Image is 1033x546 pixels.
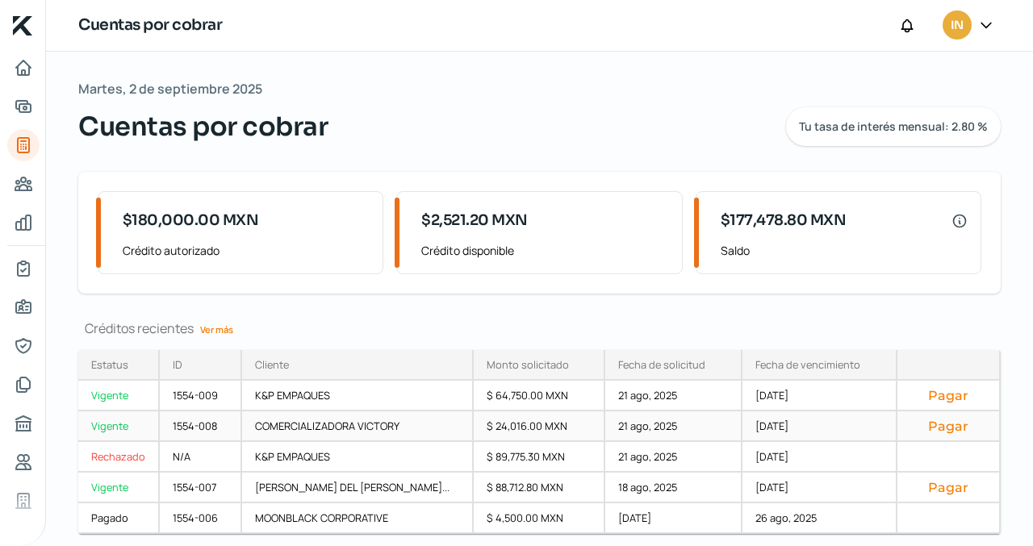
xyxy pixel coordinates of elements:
[7,129,40,161] a: Tus créditos
[7,330,40,362] a: Representantes
[242,503,474,534] div: MOONBLACK CORPORATIVE
[194,317,240,342] a: Ver más
[78,107,328,146] span: Cuentas por cobrar
[910,418,986,434] button: Pagar
[78,14,222,37] h1: Cuentas por cobrar
[474,503,606,534] div: $ 4,500.00 MXN
[742,473,897,503] div: [DATE]
[242,442,474,473] div: K&P EMPAQUES
[78,411,160,442] a: Vigente
[605,442,742,473] div: 21 ago, 2025
[605,381,742,411] div: 21 ago, 2025
[742,503,897,534] div: 26 ago, 2025
[173,357,182,372] div: ID
[799,121,988,132] span: Tu tasa de interés mensual: 2.80 %
[742,411,897,442] div: [DATE]
[605,473,742,503] div: 18 ago, 2025
[7,206,40,239] a: Mis finanzas
[78,503,160,534] a: Pagado
[7,446,40,478] a: Referencias
[78,381,160,411] a: Vigente
[255,357,289,372] div: Cliente
[7,485,40,517] a: Industria
[242,381,474,411] div: K&P EMPAQUES
[7,407,40,440] a: Buró de crédito
[721,240,968,260] span: Saldo
[78,319,1001,337] div: Créditos recientes
[7,90,40,123] a: Adelantar facturas
[605,503,742,534] div: [DATE]
[160,381,242,411] div: 1554-009
[721,210,847,231] span: $177,478.80 MXN
[742,381,897,411] div: [DATE]
[78,473,160,503] a: Vigente
[618,357,705,372] div: Fecha de solicitud
[7,369,40,401] a: Documentos
[487,357,569,372] div: Monto solicitado
[242,473,474,503] div: [PERSON_NAME] DEL [PERSON_NAME]...
[755,357,860,372] div: Fecha de vencimiento
[474,381,606,411] div: $ 64,750.00 MXN
[951,16,963,35] span: IN
[742,442,897,473] div: [DATE]
[242,411,474,442] div: COMERCIALIZADORA VICTORY
[7,291,40,323] a: Información general
[160,411,242,442] div: 1554-008
[910,479,986,495] button: Pagar
[474,442,606,473] div: $ 89,775.30 MXN
[910,387,986,403] button: Pagar
[160,473,242,503] div: 1554-007
[78,442,160,473] a: Rechazado
[421,240,668,260] span: Crédito disponible
[7,168,40,200] a: Pago a proveedores
[474,473,606,503] div: $ 88,712.80 MXN
[605,411,742,442] div: 21 ago, 2025
[91,357,128,372] div: Estatus
[421,210,528,231] span: $2,521.20 MXN
[7,252,40,285] a: Mi contrato
[474,411,606,442] div: $ 24,016.00 MXN
[160,503,242,534] div: 1554-006
[7,52,40,84] a: Inicio
[160,442,242,473] div: N/A
[78,77,262,101] span: Martes, 2 de septiembre 2025
[123,240,370,260] span: Crédito autorizado
[123,210,259,231] span: $180,000.00 MXN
